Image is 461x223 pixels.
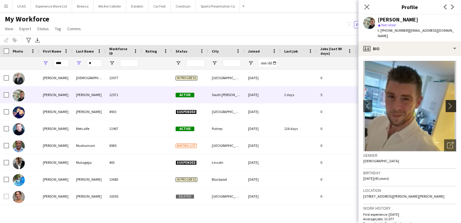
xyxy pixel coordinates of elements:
div: 0 [317,69,356,86]
app-action-btn: Export XLSX [34,37,41,44]
span: t. [PHONE_NUMBER] [378,28,409,33]
span: Deleted [176,194,194,199]
div: [PERSON_NAME] [39,86,72,103]
img: Paul McDonald [13,89,25,102]
div: [PERSON_NAME] [39,171,72,188]
span: [STREET_ADDRESS][PERSON_NAME][PERSON_NAME] [363,194,444,199]
button: Experience Wave Ltd [31,0,72,12]
div: Blackpool [208,171,244,188]
span: Joined [248,49,260,53]
button: Open Filter Menu [212,60,217,66]
span: Rating [145,49,157,53]
div: [GEOGRAPHIC_DATA] [208,188,244,205]
button: Sports Presentation Co [196,0,240,12]
img: Paula Amos-Teat [13,174,25,186]
div: Bio [358,41,461,56]
img: Paul Mushumani [13,140,25,152]
div: [GEOGRAPHIC_DATA] [208,137,244,154]
h3: Location [363,188,456,193]
img: Crew avatar or photo [363,61,456,151]
span: Active [176,127,194,131]
div: 13683 [106,171,142,188]
div: [GEOGRAPHIC_DATA] [208,205,244,221]
div: [DATE] [244,188,281,205]
div: 0 [317,154,356,171]
div: 11477 [106,205,142,221]
span: [DEMOGRAPHIC_DATA] [363,159,399,163]
div: 126 days [281,120,317,137]
img: Paul McDowall [13,106,25,118]
div: [DATE] [244,205,281,221]
button: UCAS [12,0,31,12]
img: Paul Haslam [13,73,25,85]
div: [DATE] [244,154,281,171]
div: [GEOGRAPHIC_DATA] [208,103,244,120]
div: [DEMOGRAPHIC_DATA] [72,69,106,86]
a: Tag [52,25,64,33]
span: [DATE] (45 years) [363,176,389,181]
div: [DATE] [244,137,281,154]
div: [PERSON_NAME] [39,69,72,86]
img: Paul Metcalfe [13,123,25,135]
span: Waiting list [176,144,197,148]
span: Comms [67,26,81,31]
span: Jobs (last 90 days) [320,47,345,56]
input: Status Filter Input [186,60,205,67]
div: Lincoln [208,154,244,171]
div: 0 [317,171,356,188]
div: 2 days [281,86,317,103]
h3: Work history [363,205,456,211]
div: [DATE] [244,69,281,86]
span: Status [37,26,49,31]
div: Mushumani [72,137,106,154]
span: View [5,26,13,31]
input: Last Name Filter Input [87,60,102,67]
span: Active [176,93,194,97]
div: [PERSON_NAME] [72,205,106,221]
input: City Filter Input [223,60,241,67]
button: Open Filter Menu [76,60,81,66]
div: 0 [317,188,356,205]
span: Tag [55,26,61,31]
span: Last job [284,49,298,53]
button: Car Fest [148,0,171,12]
span: Suspended [176,110,197,114]
button: We Are Collider [94,0,126,12]
div: 0 [317,205,356,221]
div: [PERSON_NAME] [39,154,72,171]
div: [PERSON_NAME] [72,171,106,188]
div: [PERSON_NAME] [378,17,418,22]
div: 403 [106,154,142,171]
div: [GEOGRAPHIC_DATA] [208,69,244,86]
div: [DATE] [244,171,281,188]
div: [DATE] [244,86,281,103]
span: Photo [13,49,23,53]
span: Last Name [76,49,94,53]
p: Average jobs: 12.077 [363,217,456,221]
p: First experience: [DATE] [363,212,456,217]
div: 6965 [106,137,142,154]
span: First Name [43,49,61,53]
input: First Name Filter Input [54,60,69,67]
button: Open Filter Menu [176,60,181,66]
span: Export [19,26,31,31]
div: Putney [208,120,244,137]
div: 5 [317,86,356,103]
span: Suspended [176,160,197,165]
button: Brewco [72,0,94,12]
div: 4933 [106,103,142,120]
div: 10305 [106,188,142,205]
div: 13077 [106,69,142,86]
div: [DATE] [244,103,281,120]
div: [PERSON_NAME] [39,188,72,205]
h3: Profile [358,3,461,11]
div: 0 [317,120,356,137]
img: Paul Mutagejja [13,157,25,169]
div: 12571 [106,86,142,103]
h3: Birthday [363,170,456,176]
div: [PERSON_NAME] [39,137,72,154]
button: Creatisan [171,0,196,12]
div: [PERSON_NAME] [72,103,106,120]
button: Open Filter Menu [43,60,48,66]
a: Export [17,25,33,33]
